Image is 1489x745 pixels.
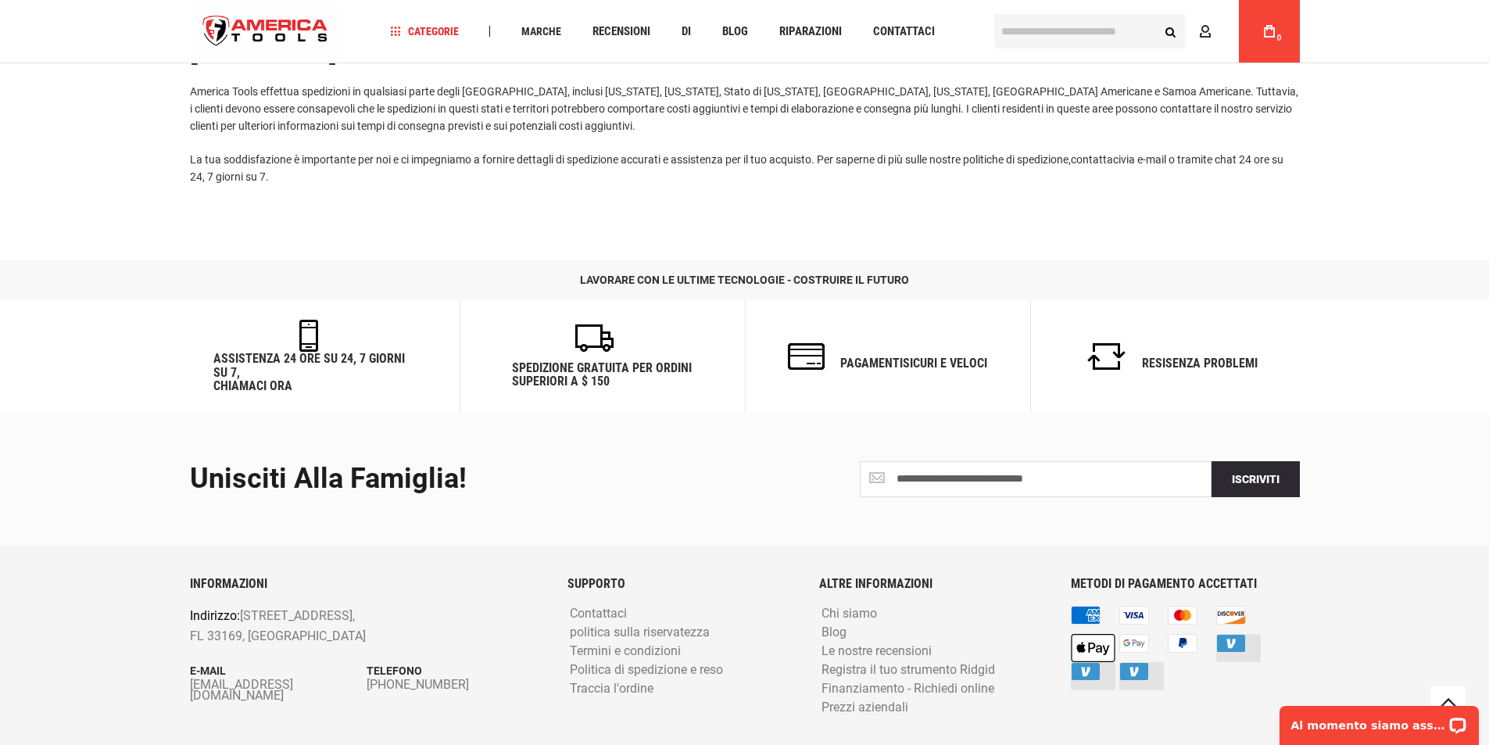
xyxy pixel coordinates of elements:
[190,629,366,643] font: FL 33169, [GEOGRAPHIC_DATA]
[1217,25,1267,38] font: Account
[1142,356,1165,371] font: Resi
[818,663,999,678] a: Registra il tuo strumento Ridgid
[722,24,748,38] font: Blog
[190,153,1071,166] font: La tua soddisfazione è importante per noi e ci impegniamo a fornire dettagli di spedizione accura...
[570,606,627,621] font: Contattaci
[566,682,657,697] a: Traccia l'ordine
[570,662,723,677] font: Politica di spedizione e reso
[367,679,544,690] a: [PHONE_NUMBER]
[818,682,998,697] a: Finanziamento - Richiedi online
[821,662,995,677] font: Registra il tuo strumento Ridgid
[190,677,293,703] font: [EMAIL_ADDRESS][DOMAIN_NAME]
[512,374,610,389] font: superiori a $ 150
[190,2,342,61] img: Strumenti americani
[1277,34,1282,42] font: 0
[570,643,681,658] font: Termini e condizioni
[821,700,908,715] font: Prezzi aziendali
[570,625,710,639] font: politica sulla riservatezza
[585,21,657,42] a: Recensioni
[1071,576,1257,591] font: METODI DI PAGAMENTO ACCETTATI
[818,644,936,659] a: Le nostre recensioni
[367,677,469,692] font: [PHONE_NUMBER]
[240,608,355,623] font: [STREET_ADDRESS],
[675,21,698,42] a: Di
[213,351,405,380] font: Assistenza 24 ore su 24, 7 giorni su 7,
[190,462,467,495] font: Unisciti alla famiglia!
[1269,696,1489,745] iframe: Widget di chat LiveChat
[190,85,1298,133] font: America Tools effettua spedizioni in qualsiasi parte degli [GEOGRAPHIC_DATA], inclusi [US_STATE],...
[873,24,935,38] font: Contattaci
[818,625,850,640] a: Blog
[566,607,631,621] a: Contattaci
[408,25,459,38] font: Categorie
[592,24,650,38] font: Recensioni
[866,21,942,42] a: Contattaci
[821,681,994,696] font: Finanziamento - Richiedi online
[180,20,199,39] button: Apri il widget della chat LiveChat
[840,356,903,371] font: pagamenti
[190,576,267,591] font: INFORMAZIONI
[779,24,842,38] font: Riparazioni
[190,664,226,677] font: E-mail
[514,21,568,42] a: Marche
[213,378,292,393] font: chiamaci ora
[22,23,374,36] font: Al momento siamo assenti. Tornate a trovarci più tardi!
[566,625,714,640] a: politica sulla riservatezza
[821,625,847,639] font: Blog
[1165,356,1258,371] font: senza problemi
[1071,153,1121,166] a: contattaci
[190,2,342,61] a: logo del negozio
[819,576,932,591] font: ALTRE INFORMAZIONI
[512,360,692,375] font: Spedizione gratuita per ordini
[383,21,466,42] a: Categorie
[821,643,932,658] font: Le nostre recensioni
[1156,16,1186,46] button: Ricerca
[566,644,685,659] a: Termini e condizioni
[903,356,987,371] font: sicuri e veloci
[715,21,755,42] a: Blog
[818,607,881,621] a: Chi siamo
[1212,461,1300,497] button: Iscriviti
[682,24,691,38] font: Di
[567,576,625,591] font: SUPPORTO
[521,25,561,38] font: Marche
[772,21,849,42] a: Riparazioni
[821,606,877,621] font: Chi siamo
[190,608,240,623] font: Indirizzo:
[580,274,909,286] font: lavorare con le ultime tecnologie - costruire il futuro
[190,679,367,701] a: [EMAIL_ADDRESS][DOMAIN_NAME]
[818,700,912,715] a: Prezzi aziendali
[1232,473,1280,485] font: Iscriviti
[566,663,727,678] a: Politica di spedizione e reso
[367,664,422,677] font: Telefono
[570,681,653,696] font: Traccia l'ordine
